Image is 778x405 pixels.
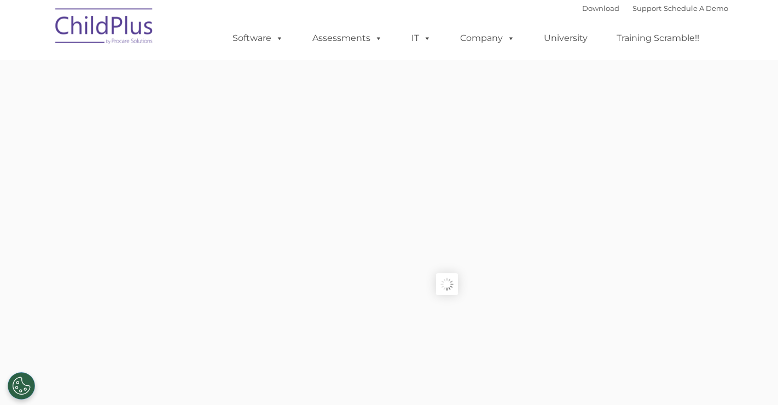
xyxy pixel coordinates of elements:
a: Download [582,4,619,13]
a: Software [222,27,294,49]
font: | [582,4,728,13]
a: University [533,27,599,49]
a: IT [400,27,442,49]
img: ChildPlus by Procare Solutions [50,1,159,55]
a: Company [449,27,526,49]
a: Assessments [301,27,393,49]
a: Support [632,4,661,13]
a: Training Scramble!! [606,27,710,49]
button: Cookies Settings [8,372,35,400]
a: Schedule A Demo [664,4,728,13]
